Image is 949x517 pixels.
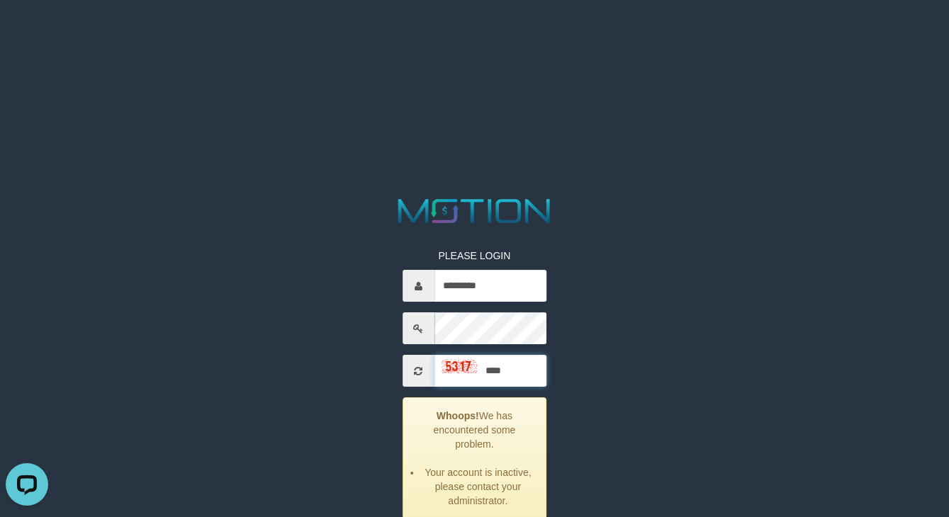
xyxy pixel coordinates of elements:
li: Your account is inactive, please contact your administrator. [421,465,535,508]
img: captcha [442,360,477,374]
p: PLEASE LOGIN [403,249,546,263]
button: Open LiveChat chat widget [6,6,48,48]
strong: Whoops! [437,410,479,421]
img: MOTION_logo.png [391,195,557,227]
